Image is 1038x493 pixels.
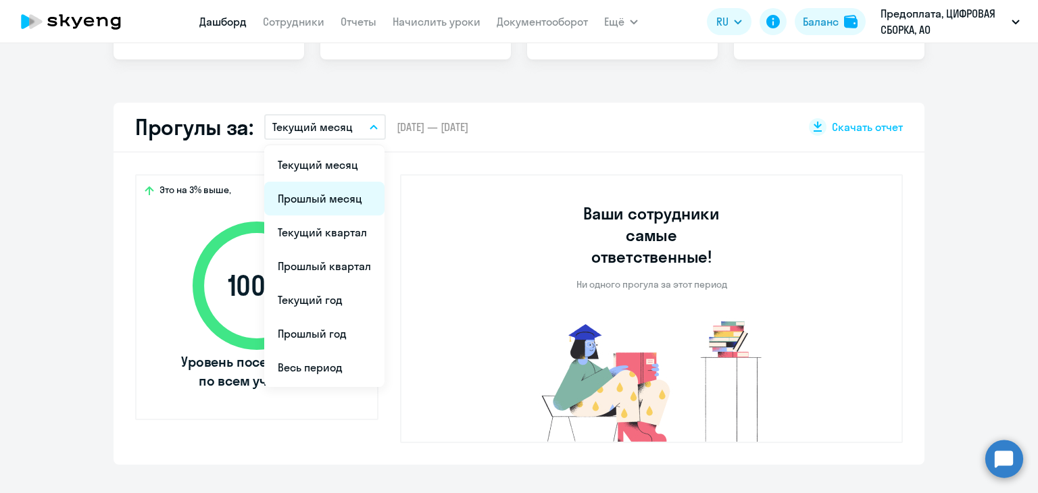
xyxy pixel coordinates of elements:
button: RU [707,8,751,35]
span: Это на 3% выше, [159,184,231,200]
span: [DATE] — [DATE] [397,120,468,134]
a: Документооборот [497,15,588,28]
a: Дашборд [199,15,247,28]
h2: Прогулы за: [135,113,253,140]
button: Балансbalance [795,8,866,35]
a: Отчеты [341,15,376,28]
img: no-truants [516,317,787,442]
h3: Ваши сотрудники самые ответственные! [565,203,739,267]
img: balance [844,15,858,28]
a: Сотрудники [263,15,324,28]
a: Начислить уроки [393,15,480,28]
span: Скачать отчет [832,120,903,134]
button: Предоплата, ЦИФРОВАЯ СБОРКА, АО [874,5,1027,38]
span: Уровень посещаемости по всем ученикам [179,353,335,390]
p: Текущий месяц [272,119,353,135]
button: Текущий месяц [264,114,386,140]
span: 100 % [179,269,335,302]
p: Ни одного прогула за этот период [576,278,727,290]
p: Предоплата, ЦИФРОВАЯ СБОРКА, АО [881,5,1006,38]
span: RU [716,14,728,30]
span: Ещё [604,14,624,30]
button: Ещё [604,8,638,35]
div: Баланс [803,14,839,30]
ul: Ещё [264,145,385,387]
